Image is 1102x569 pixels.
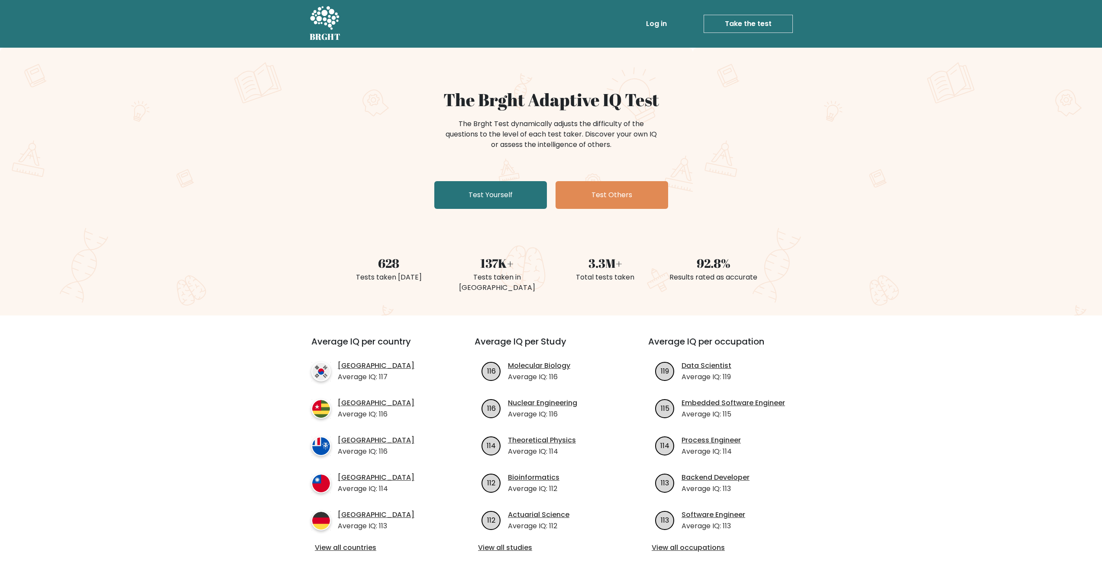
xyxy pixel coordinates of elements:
[665,254,763,272] div: 92.8%
[661,366,669,376] text: 119
[682,484,750,494] p: Average IQ: 113
[508,521,569,531] p: Average IQ: 112
[661,515,669,525] text: 113
[508,484,559,494] p: Average IQ: 112
[682,521,745,531] p: Average IQ: 113
[448,272,546,293] div: Tests taken in [GEOGRAPHIC_DATA]
[311,336,443,357] h3: Average IQ per country
[508,472,559,483] a: Bioinformatics
[704,15,793,33] a: Take the test
[487,366,496,376] text: 116
[648,336,801,357] h3: Average IQ per occupation
[508,409,577,419] p: Average IQ: 116
[682,398,785,408] a: Embedded Software Engineer
[338,409,414,419] p: Average IQ: 116
[338,472,414,483] a: [GEOGRAPHIC_DATA]
[682,361,731,371] a: Data Scientist
[340,254,438,272] div: 628
[682,372,731,382] p: Average IQ: 119
[556,254,654,272] div: 3.3M+
[487,440,496,450] text: 114
[487,515,495,525] text: 112
[508,361,570,371] a: Molecular Biology
[487,403,496,413] text: 116
[643,15,670,33] a: Log in
[682,409,785,419] p: Average IQ: 115
[682,472,750,483] a: Backend Developer
[508,372,570,382] p: Average IQ: 116
[682,446,741,457] p: Average IQ: 114
[311,362,331,381] img: country
[338,435,414,445] a: [GEOGRAPHIC_DATA]
[311,511,331,530] img: country
[660,440,669,450] text: 114
[311,436,331,456] img: country
[661,478,669,488] text: 113
[508,446,576,457] p: Average IQ: 114
[340,89,763,110] h1: The Brght Adaptive IQ Test
[475,336,627,357] h3: Average IQ per Study
[508,435,576,445] a: Theoretical Physics
[508,398,577,408] a: Nuclear Engineering
[340,272,438,283] div: Tests taken [DATE]
[311,474,331,493] img: country
[338,361,414,371] a: [GEOGRAPHIC_DATA]
[434,181,547,209] a: Test Yourself
[311,399,331,419] img: country
[338,398,414,408] a: [GEOGRAPHIC_DATA]
[338,521,414,531] p: Average IQ: 113
[310,32,341,42] h5: BRGHT
[310,3,341,44] a: BRGHT
[487,478,495,488] text: 112
[682,435,741,445] a: Process Engineer
[665,272,763,283] div: Results rated as accurate
[556,181,668,209] a: Test Others
[448,254,546,272] div: 137K+
[443,119,659,150] div: The Brght Test dynamically adjusts the difficulty of the questions to the level of each test take...
[338,510,414,520] a: [GEOGRAPHIC_DATA]
[338,372,414,382] p: Average IQ: 117
[661,403,669,413] text: 115
[508,510,569,520] a: Actuarial Science
[652,543,798,553] a: View all occupations
[315,543,440,553] a: View all countries
[478,543,624,553] a: View all studies
[338,446,414,457] p: Average IQ: 116
[682,510,745,520] a: Software Engineer
[556,272,654,283] div: Total tests taken
[338,484,414,494] p: Average IQ: 114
